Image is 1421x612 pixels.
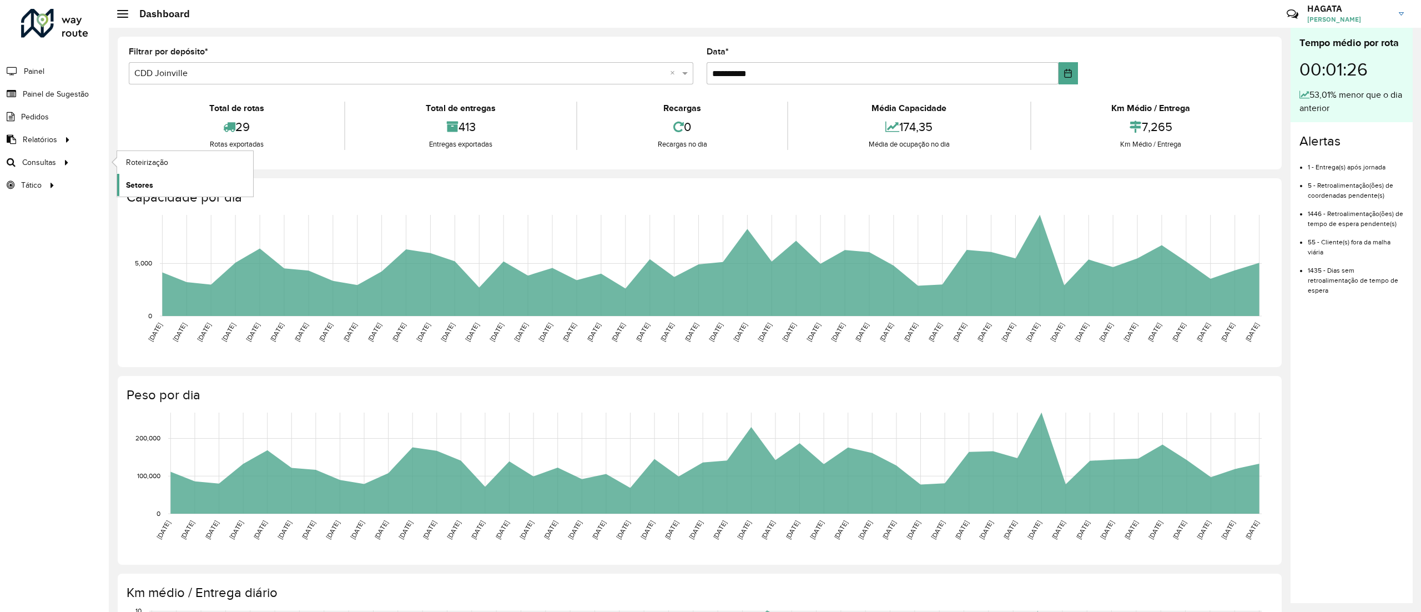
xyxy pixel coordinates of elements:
h2: Dashboard [128,8,190,20]
a: Setores [117,174,253,196]
text: [DATE] [805,322,822,343]
text: [DATE] [857,519,873,540]
text: [DATE] [683,322,699,343]
text: [DATE] [639,519,656,540]
text: [DATE] [155,519,172,540]
text: [DATE] [464,322,480,343]
text: [DATE] [494,519,510,540]
span: Pedidos [21,111,49,123]
text: [DATE] [446,519,462,540]
text: [DATE] [954,519,970,540]
text: 100,000 [137,472,160,479]
div: 0 [580,115,784,139]
text: [DATE] [421,519,437,540]
text: [DATE] [878,322,894,343]
text: [DATE] [318,322,334,343]
text: [DATE] [349,519,365,540]
text: [DATE] [1122,322,1138,343]
text: [DATE] [663,519,679,540]
li: 55 - Cliente(s) fora da malha viária [1308,229,1404,257]
text: [DATE] [1147,519,1163,540]
text: [DATE] [1195,322,1211,343]
text: [DATE] [854,322,870,343]
text: [DATE] [927,322,943,343]
text: [DATE] [196,322,212,343]
text: [DATE] [1220,322,1236,343]
text: 200,000 [135,435,160,442]
div: 413 [348,115,573,139]
text: [DATE] [659,322,675,343]
li: 5 - Retroalimentação(ões) de coordenadas pendente(s) [1308,172,1404,200]
div: Tempo médio por rota [1299,36,1404,51]
text: [DATE] [1050,519,1066,540]
text: [DATE] [342,322,358,343]
label: Filtrar por depósito [129,45,208,58]
text: [DATE] [1025,322,1041,343]
span: Painel [24,66,44,77]
span: Clear all [670,67,679,80]
text: [DATE] [470,519,486,540]
a: Contato Rápido [1281,2,1304,26]
text: [DATE] [172,322,188,343]
text: [DATE] [537,322,553,343]
text: 0 [148,312,152,319]
span: Relatórios [23,134,57,146]
text: [DATE] [905,519,921,540]
text: [DATE] [1002,519,1018,540]
h3: HAGATA [1307,3,1390,14]
text: [DATE] [951,322,968,343]
text: [DATE] [1000,322,1016,343]
div: Média Capacidade [791,102,1027,115]
text: [DATE] [1171,322,1187,343]
text: [DATE] [1146,322,1162,343]
div: Km Médio / Entrega [1034,139,1268,150]
h4: Alertas [1299,133,1404,149]
h4: Capacidade por dia [127,189,1271,205]
a: Roteirização [117,151,253,173]
span: Setores [126,179,153,191]
text: [DATE] [1075,519,1091,540]
text: [DATE] [591,519,607,540]
div: Km Médio / Entrega [1034,102,1268,115]
text: [DATE] [881,519,897,540]
text: [DATE] [293,322,309,343]
text: [DATE] [615,519,631,540]
text: [DATE] [542,519,558,540]
div: Entregas exportadas [348,139,573,150]
text: [DATE] [781,322,797,343]
text: [DATE] [586,322,602,343]
span: Tático [21,179,42,191]
text: [DATE] [757,322,773,343]
text: 5,000 [135,260,152,267]
text: [DATE] [252,519,268,540]
text: [DATE] [1220,519,1236,540]
div: Recargas no dia [580,139,784,150]
text: [DATE] [978,519,994,540]
text: [DATE] [1123,519,1139,540]
text: [DATE] [1099,519,1115,540]
text: [DATE] [634,322,651,343]
div: 00:01:26 [1299,51,1404,88]
span: Consultas [22,157,56,168]
text: [DATE] [397,519,414,540]
text: [DATE] [732,322,748,343]
text: [DATE] [1244,519,1260,540]
text: [DATE] [440,322,456,343]
text: [DATE] [415,322,431,343]
text: [DATE] [561,322,577,343]
div: Média de ocupação no dia [791,139,1027,150]
text: [DATE] [1098,322,1114,343]
div: Total de rotas [132,102,341,115]
text: [DATE] [518,519,535,540]
text: [DATE] [903,322,919,343]
text: [DATE] [736,519,752,540]
text: [DATE] [269,322,285,343]
text: [DATE] [325,519,341,540]
h4: Peso por dia [127,387,1271,403]
text: [DATE] [1074,322,1090,343]
text: [DATE] [513,322,529,343]
text: [DATE] [688,519,704,540]
div: 7,265 [1034,115,1268,139]
li: 1446 - Retroalimentação(ões) de tempo de espera pendente(s) [1308,200,1404,229]
text: [DATE] [1049,322,1065,343]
